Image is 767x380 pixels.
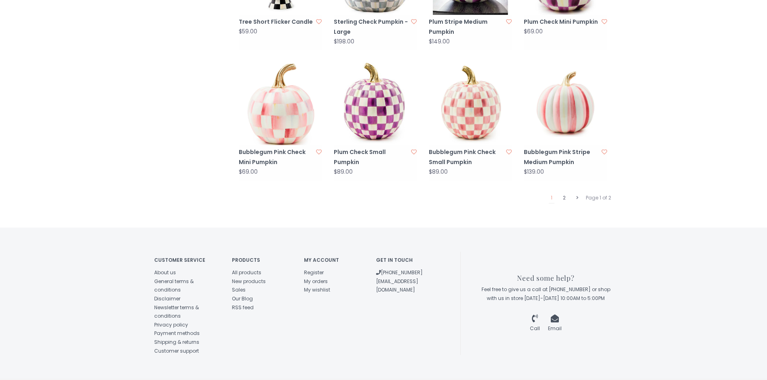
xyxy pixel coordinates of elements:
[334,62,417,145] img: MacKenzie-Childs Plum Check Small Pumpkin
[232,269,261,276] a: All products
[304,257,364,263] h4: My account
[548,316,562,332] a: Email
[602,148,607,156] a: Add to wishlist
[584,193,613,203] div: Page 1 of 2
[154,304,199,320] a: Newsletter terms & conditions
[549,193,554,203] a: 1
[232,304,254,311] a: RSS feed
[524,62,607,145] img: MacKenzie-Childs Bubblegum Pink Stripe Medium Pumpkin
[376,278,418,294] a: [EMAIL_ADDRESS][DOMAIN_NAME]
[376,269,423,276] a: [PHONE_NUMBER]
[239,62,322,145] img: MacKenzie-Childs Bubblegum Pink Check Mini Pumpkin
[574,193,581,203] a: Next page
[154,330,200,337] a: Payment methods
[524,29,543,35] div: $69.00
[479,274,613,282] h3: Need some help?
[524,17,599,27] a: Plum Check Mini Pumpkin
[524,147,599,167] a: Bubblegum Pink Stripe Medium Pumpkin
[411,148,417,156] a: Add to wishlist
[316,148,322,156] a: Add to wishlist
[304,278,328,285] a: My orders
[154,269,176,276] a: About us
[304,269,324,276] a: Register
[239,147,314,167] a: Bubblegum Pink Check Mini Pumpkin
[429,17,504,37] a: Plum Stripe Medium Pumpkin
[506,18,512,26] a: Add to wishlist
[429,62,512,145] img: MacKenzie-Childs Bubblegum Pink Check Small Pumpkin
[530,316,540,332] a: Call
[429,147,504,167] a: Bubblegum Pink Check Small Pumpkin
[232,257,292,263] h4: Products
[506,148,512,156] a: Add to wishlist
[561,193,568,203] a: 2
[154,257,220,263] h4: Customer service
[239,29,257,35] div: $59.00
[232,286,246,293] a: Sales
[482,286,610,302] span: Feel free to give us a call at [PHONE_NUMBER] or shop with us in store [DATE]-[DATE] 10:00AM to 5...
[239,169,258,175] div: $69.00
[232,295,253,302] a: Our Blog
[524,169,544,175] div: $139.00
[316,18,322,26] a: Add to wishlist
[239,17,314,27] a: Tree Short Flicker Candle
[154,321,188,328] a: Privacy policy
[411,18,417,26] a: Add to wishlist
[154,347,199,354] a: Customer support
[232,278,266,285] a: New products
[376,257,436,263] h4: Get in touch
[154,295,180,302] a: Disclaimer
[334,39,354,45] div: $198.00
[429,169,448,175] div: $89.00
[429,39,450,45] div: $149.00
[334,17,409,37] a: Sterling Check Pumpkin - Large
[602,18,607,26] a: Add to wishlist
[334,169,353,175] div: $89.00
[304,286,330,293] a: My wishlist
[154,278,194,294] a: General terms & conditions
[154,339,199,345] a: Shipping & returns
[334,147,409,167] a: Plum Check Small Pumpkin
